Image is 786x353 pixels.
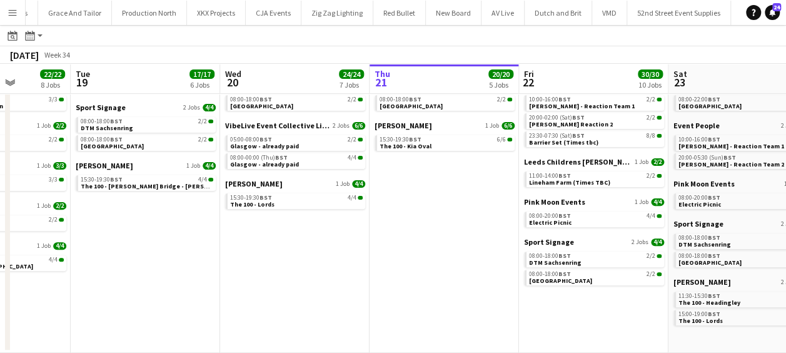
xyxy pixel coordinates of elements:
[708,233,720,242] span: BST
[638,80,662,90] div: 10 Jobs
[81,142,144,150] span: Netherlands
[225,179,283,188] span: Wasserman
[49,136,58,143] span: 2/2
[632,238,648,246] span: 2 Jobs
[529,270,662,284] a: 08:00-18:00BST2/2[GEOGRAPHIC_DATA]
[230,95,363,110] a: 08:00-18:00BST2/2[GEOGRAPHIC_DATA]
[37,202,51,210] span: 1 Job
[76,103,126,112] span: Sport Signage
[678,155,736,161] span: 20:00-05:30 (Sun)
[426,1,481,25] button: New Board
[380,95,512,110] a: 08:00-18:00BST2/2[GEOGRAPHIC_DATA]
[558,171,571,180] span: BST
[529,258,582,267] span: DTM Sachsenring
[647,133,655,139] span: 8/8
[81,176,123,183] span: 15:30-19:30
[208,138,213,141] span: 2/2
[678,240,731,248] span: DTM Sachsenring
[37,162,51,170] span: 1 Job
[38,1,112,25] button: Grace And Tailor
[524,157,664,166] a: Leeds Childrens [PERSON_NAME]1 Job2/2
[110,175,123,183] span: BST
[49,217,58,223] span: 2/2
[529,213,571,219] span: 08:00-20:00
[651,198,664,206] span: 4/4
[529,133,585,139] span: 23:30-07:30 (Sat)
[529,95,662,110] a: 10:00-16:00BST2/2[PERSON_NAME] - Reaction Team 1
[339,69,364,79] span: 24/24
[673,179,735,188] span: Pink Moon Events
[373,75,390,90] span: 21
[59,98,64,101] span: 3/3
[259,95,272,103] span: BST
[59,178,64,182] span: 3/3
[53,122,66,130] span: 2/2
[225,121,365,179] div: VibeLive Event Collective Limited2 Jobs6/605:00-08:00BST2/2Glasgow - already paid08:00-00:00 (Thu...
[657,134,662,138] span: 8/8
[497,136,506,143] span: 6/6
[336,180,350,188] span: 1 Job
[635,158,648,166] span: 1 Job
[230,155,288,161] span: 08:00-00:00 (Thu)
[409,95,421,103] span: BST
[524,157,632,166] span: Leeds Childrens Charity Lineham
[348,155,356,161] span: 4/4
[678,299,740,307] span: The 100 - Headingley
[183,104,200,111] span: 2 Jobs
[524,68,534,79] span: Fri
[507,138,512,141] span: 6/6
[529,171,662,186] a: 11:00-14:00BST2/2Lineham Farm (Times TBC)
[375,68,390,79] span: Thu
[49,176,58,183] span: 3/3
[524,237,574,247] span: Sport Signage
[673,121,720,130] span: Event People
[529,120,613,128] span: Coldplay Reaction 2
[223,75,241,90] span: 20
[678,195,720,201] span: 08:00-20:00
[529,131,662,146] a: 23:30-07:30 (Sat)BST8/8Barrier Set (Times tbc)
[522,75,534,90] span: 22
[259,193,272,202] span: BST
[81,117,213,131] a: 08:00-18:00BST2/2DTM Sachsenring
[246,1,301,25] button: CJA Events
[40,69,65,79] span: 22/22
[348,136,356,143] span: 2/2
[340,80,363,90] div: 7 Jobs
[558,270,571,278] span: BST
[230,96,272,103] span: 08:00-18:00
[529,218,572,227] span: Electric Picnic
[489,80,513,90] div: 5 Jobs
[76,103,216,112] a: Sport Signage2 Jobs4/4
[708,252,720,260] span: BST
[497,96,506,103] span: 2/2
[651,238,664,246] span: 4/4
[558,212,571,220] span: BST
[348,96,356,103] span: 2/2
[81,182,253,190] span: The 100 - Trent Bridge - Barker Chief
[230,142,299,150] span: Glasgow - already paid
[708,95,720,103] span: BST
[529,113,662,128] a: 20:00-02:00 (Sat)BST2/2[PERSON_NAME] Reaction 2
[225,179,365,212] div: [PERSON_NAME]1 Job4/415:30-19:30BST4/4The 100 - Lords
[673,68,687,79] span: Sat
[348,195,356,201] span: 4/4
[81,118,123,125] span: 08:00-18:00
[647,115,655,121] span: 2/2
[529,271,571,277] span: 08:00-18:00
[409,135,421,143] span: BST
[673,277,731,287] span: Wasserman
[198,118,207,125] span: 2/2
[186,162,200,170] span: 1 Job
[708,193,720,202] span: BST
[301,1,373,25] button: Zig Zag Lighting
[678,160,784,168] span: Coldplay - Reaction Team 2
[772,3,781,11] span: 24
[657,116,662,120] span: 2/2
[524,197,664,237] div: Pink Moon Events1 Job4/408:00-20:00BST4/4Electric Picnic
[198,136,207,143] span: 2/2
[485,122,499,130] span: 1 Job
[524,237,664,247] a: Sport Signage2 Jobs4/4
[638,69,663,79] span: 30/30
[657,174,662,178] span: 2/2
[529,212,662,226] a: 08:00-20:00BST4/4Electric Picnic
